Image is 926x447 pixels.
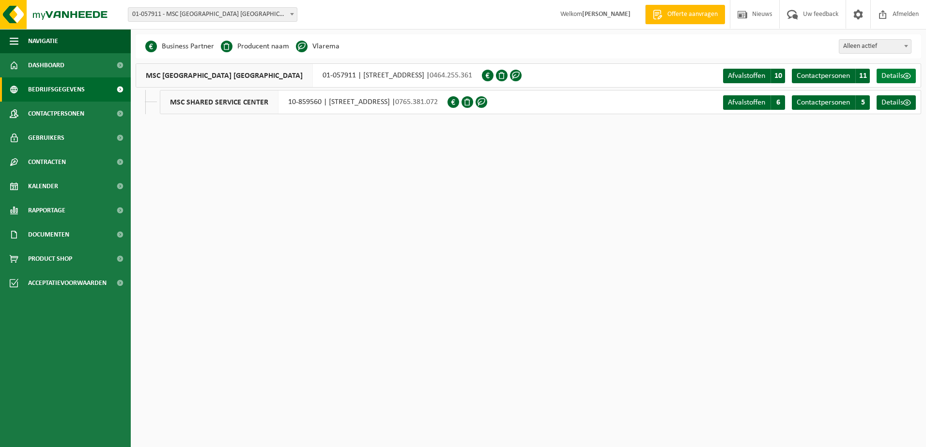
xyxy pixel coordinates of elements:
[855,95,870,110] span: 5
[728,72,765,80] span: Afvalstoffen
[723,95,785,110] a: Afvalstoffen 6
[28,223,69,247] span: Documenten
[136,64,313,87] span: MSC [GEOGRAPHIC_DATA] [GEOGRAPHIC_DATA]
[792,69,870,83] a: Contactpersonen 11
[128,8,297,21] span: 01-057911 - MSC BELGIUM NV - ANTWERPEN
[28,102,84,126] span: Contactpersonen
[771,69,785,83] span: 10
[723,69,785,83] a: Afvalstoffen 10
[771,95,785,110] span: 6
[136,63,482,88] div: 01-057911 | [STREET_ADDRESS] |
[839,39,911,54] span: Alleen actief
[797,72,850,80] span: Contactpersonen
[881,72,903,80] span: Details
[28,247,72,271] span: Product Shop
[28,174,58,198] span: Kalender
[877,95,916,110] a: Details
[128,7,297,22] span: 01-057911 - MSC BELGIUM NV - ANTWERPEN
[160,90,448,114] div: 10-859560 | [STREET_ADDRESS] |
[395,98,438,106] span: 0765.381.072
[582,11,631,18] strong: [PERSON_NAME]
[877,69,916,83] a: Details
[645,5,725,24] a: Offerte aanvragen
[28,126,64,150] span: Gebruikers
[28,150,66,174] span: Contracten
[28,77,85,102] span: Bedrijfsgegevens
[28,53,64,77] span: Dashboard
[792,95,870,110] a: Contactpersonen 5
[145,39,214,54] li: Business Partner
[881,99,903,106] span: Details
[28,271,107,295] span: Acceptatievoorwaarden
[430,72,472,79] span: 0464.255.361
[855,69,870,83] span: 11
[797,99,850,106] span: Contactpersonen
[28,29,58,53] span: Navigatie
[160,90,278,114] span: MSC SHARED SERVICE CENTER
[839,40,911,53] span: Alleen actief
[28,198,65,223] span: Rapportage
[728,99,765,106] span: Afvalstoffen
[296,39,340,54] li: Vlarema
[221,39,289,54] li: Producent naam
[665,10,720,19] span: Offerte aanvragen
